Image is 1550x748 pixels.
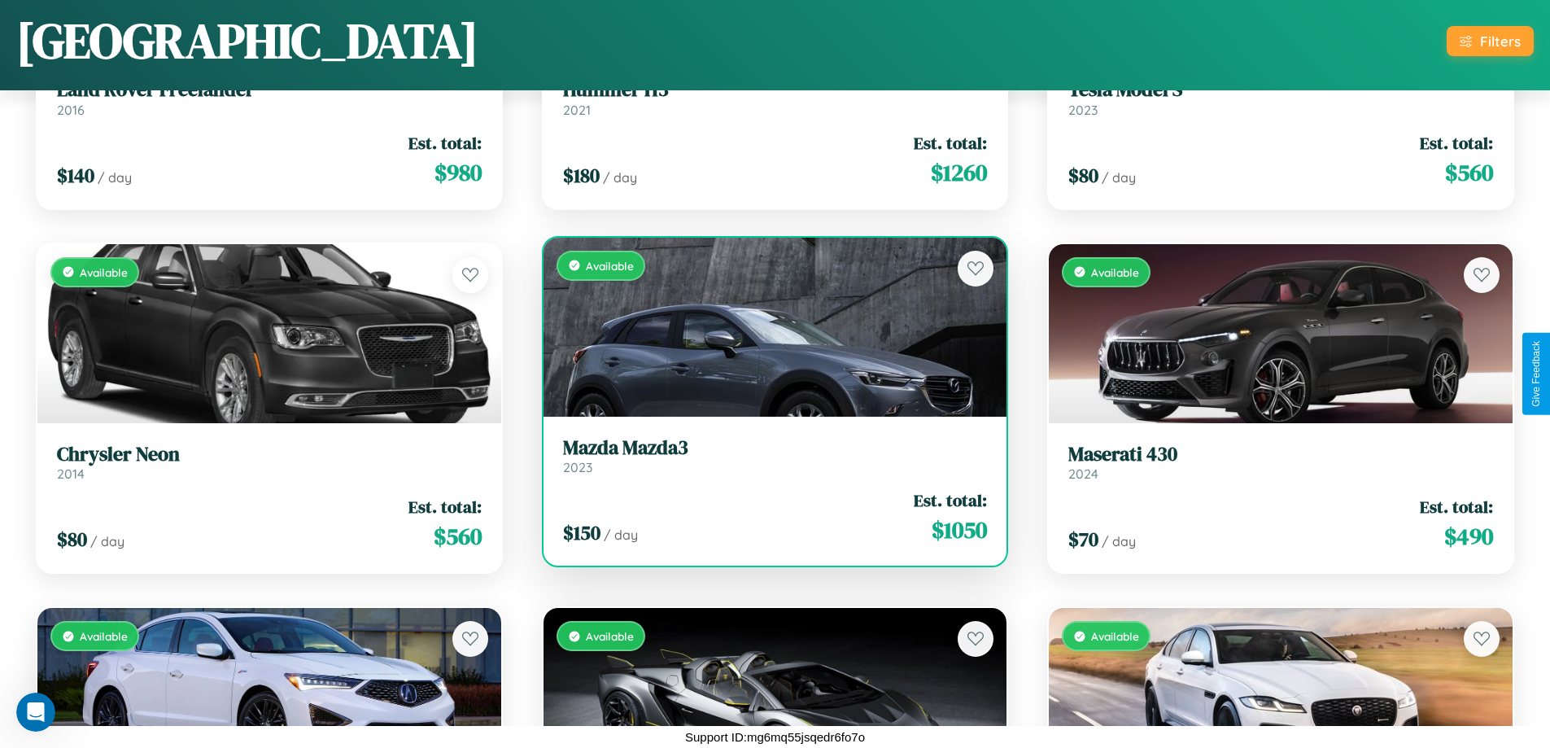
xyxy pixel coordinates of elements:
[914,488,987,512] span: Est. total:
[685,726,865,748] p: Support ID: mg6mq55jsqedr6fo7o
[57,102,85,118] span: 2016
[586,629,634,643] span: Available
[1068,443,1493,466] h3: Maserati 430
[408,495,482,518] span: Est. total:
[563,519,600,546] span: $ 150
[914,131,987,155] span: Est. total:
[16,7,478,74] h1: [GEOGRAPHIC_DATA]
[563,102,591,118] span: 2021
[98,169,132,186] span: / day
[434,156,482,189] span: $ 980
[1068,526,1098,553] span: $ 70
[563,436,988,476] a: Mazda Mazda32023
[80,265,128,279] span: Available
[563,436,988,460] h3: Mazda Mazda3
[16,693,55,732] iframe: Intercom live chat
[1068,162,1098,189] span: $ 80
[1420,131,1493,155] span: Est. total:
[57,466,85,482] span: 2014
[1068,102,1098,118] span: 2023
[408,131,482,155] span: Est. total:
[1068,443,1493,483] a: Maserati 4302024
[1102,533,1136,549] span: / day
[932,514,987,546] span: $ 1050
[57,526,87,553] span: $ 80
[604,527,638,543] span: / day
[1091,629,1139,643] span: Available
[1068,78,1493,118] a: Tesla Model S2023
[57,78,482,118] a: Land Rover Freelander2016
[1091,265,1139,279] span: Available
[1480,33,1521,50] div: Filters
[563,459,592,475] span: 2023
[1530,341,1542,407] div: Give Feedback
[57,78,482,102] h3: Land Rover Freelander
[434,520,482,553] span: $ 560
[57,162,94,189] span: $ 140
[1068,466,1098,482] span: 2024
[1445,156,1493,189] span: $ 560
[1447,26,1534,56] button: Filters
[80,629,128,643] span: Available
[57,443,482,483] a: Chrysler Neon2014
[563,78,988,102] h3: Hummer H3
[1444,520,1493,553] span: $ 490
[1068,78,1493,102] h3: Tesla Model S
[931,156,987,189] span: $ 1260
[1102,169,1136,186] span: / day
[57,443,482,466] h3: Chrysler Neon
[1420,495,1493,518] span: Est. total:
[563,162,600,189] span: $ 180
[90,533,124,549] span: / day
[586,259,634,273] span: Available
[563,78,988,118] a: Hummer H32021
[603,169,637,186] span: / day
